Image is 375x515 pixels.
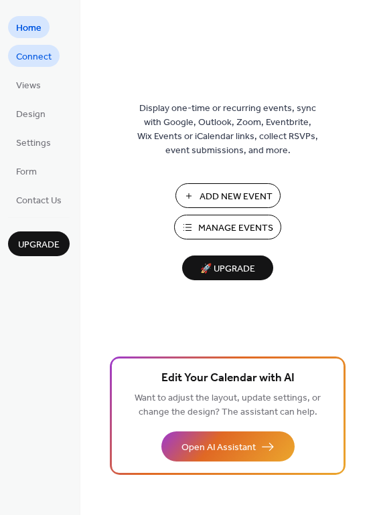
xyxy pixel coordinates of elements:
button: Open AI Assistant [161,431,295,461]
span: Add New Event [200,190,273,204]
span: Display one-time or recurring events, sync with Google, Outlook, Zoom, Eventbrite, Wix Events or ... [137,102,318,158]
a: Home [8,16,50,38]
a: Form [8,160,45,182]
a: Connect [8,45,60,67]
span: Edit Your Calendar with AI [161,369,295,388]
button: Upgrade [8,231,70,256]
button: Add New Event [175,183,281,208]
button: Manage Events [174,215,281,239]
span: Upgrade [18,238,60,252]
span: Manage Events [198,221,273,235]
span: Settings [16,136,51,150]
span: Want to adjust the layout, update settings, or change the design? The assistant can help. [135,389,321,421]
a: Views [8,74,49,96]
span: Views [16,79,41,93]
span: Home [16,21,42,35]
span: Form [16,165,37,179]
span: Design [16,108,46,122]
span: Open AI Assistant [181,441,256,455]
a: Contact Us [8,189,70,211]
a: Settings [8,131,59,153]
button: 🚀 Upgrade [182,255,273,280]
a: Design [8,102,54,124]
span: 🚀 Upgrade [190,260,265,278]
span: Contact Us [16,194,62,208]
span: Connect [16,50,52,64]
